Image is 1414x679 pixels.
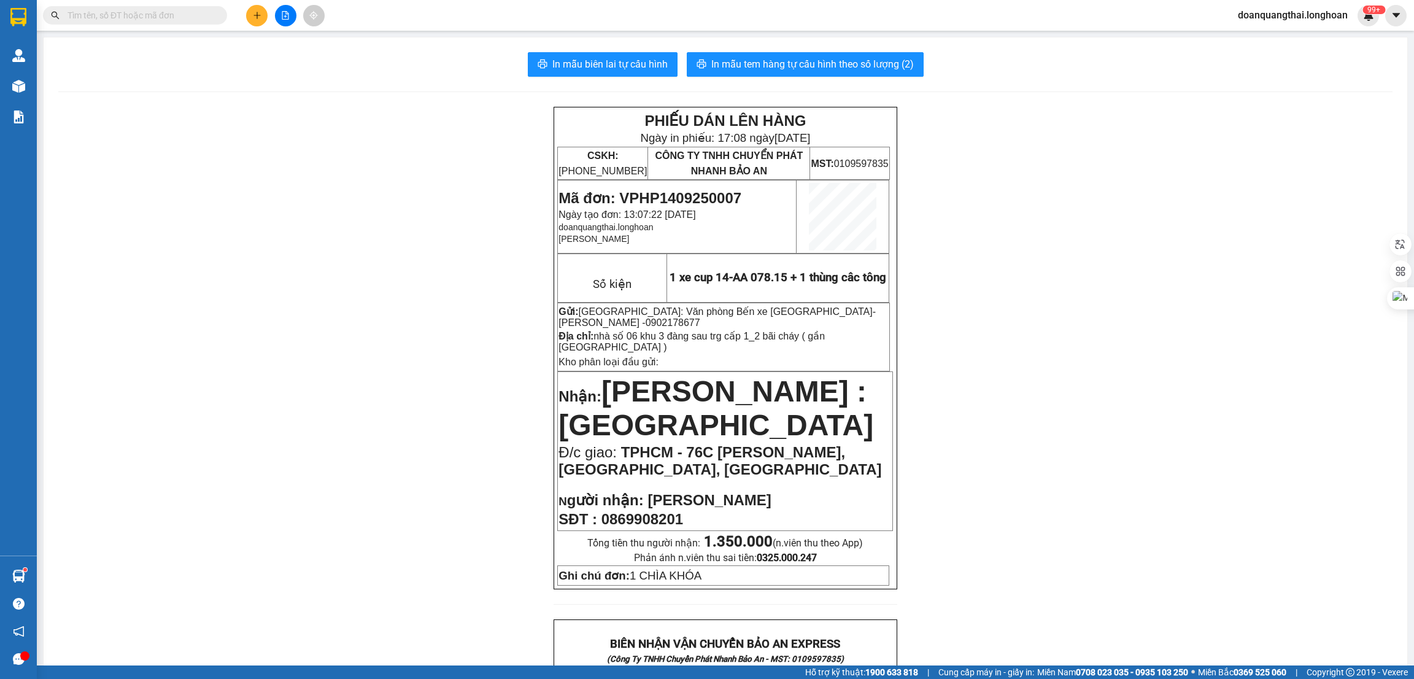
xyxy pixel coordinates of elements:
[593,277,632,291] span: Số kiện
[1037,665,1188,679] span: Miền Nam
[1191,670,1195,675] span: ⚪️
[281,11,290,20] span: file-add
[558,569,701,582] span: 1 CHÌA KHÓA
[558,190,741,206] span: Mã đơn: VPHP1409250007
[275,5,296,26] button: file-add
[558,444,620,460] span: Đ/c giao:
[687,52,924,77] button: printerIn mẫu tem hàng tự cấu hình theo số lượng (2)
[68,9,212,22] input: Tìm tên, số ĐT hoặc mã đơn
[704,533,773,550] strong: 1.350.000
[1076,667,1188,677] strong: 0708 023 035 - 0935 103 250
[558,375,873,441] span: [PERSON_NAME] : [GEOGRAPHIC_DATA]
[10,8,26,26] img: logo-vxr
[587,150,619,161] strong: CSKH:
[587,537,863,549] span: Tổng tiền thu người nhận:
[558,495,643,508] strong: N
[640,131,810,144] span: Ngày in phiếu: 17:08 ngày
[528,52,678,77] button: printerIn mẫu biên lai tự cấu hình
[607,654,844,664] strong: (Công Ty TNHH Chuyển Phát Nhanh Bảo An - MST: 0109597835)
[757,552,817,564] strong: 0325.000.247
[558,331,593,341] strong: Địa chỉ:
[558,150,647,176] span: [PHONE_NUMBER]
[12,570,25,583] img: warehouse-icon
[558,306,876,328] span: -
[558,388,601,405] span: Nhận:
[655,150,803,176] span: CÔNG TY TNHH CHUYỂN PHÁT NHANH BẢO AN
[711,56,914,72] span: In mẫu tem hàng tự cấu hình theo số lượng (2)
[805,665,918,679] span: Hỗ trợ kỹ thuật:
[1363,10,1374,21] img: icon-new-feature
[1228,7,1358,23] span: doanquangthai.longhoan
[775,131,811,144] span: [DATE]
[309,11,318,20] span: aim
[246,5,268,26] button: plus
[865,667,918,677] strong: 1900 633 818
[1234,667,1286,677] strong: 0369 525 060
[927,665,929,679] span: |
[558,222,653,232] span: doanquangthai.longhoan
[558,569,630,582] strong: Ghi chú đơn:
[634,552,817,564] span: Phản ánh n.viên thu sai tiền:
[23,568,27,572] sup: 1
[12,80,25,93] img: warehouse-icon
[610,637,840,651] strong: BIÊN NHẬN VẬN CHUYỂN BẢO AN EXPRESS
[1391,10,1402,21] span: caret-down
[646,317,700,328] span: 0902178677
[558,331,825,352] span: nhà số 06 khu 3 đàng sau trg cấp 1_2 bãi cháy ( gần [GEOGRAPHIC_DATA] )
[12,49,25,62] img: warehouse-icon
[13,598,25,610] span: question-circle
[558,317,700,328] span: [PERSON_NAME] -
[697,59,706,71] span: printer
[12,111,25,123] img: solution-icon
[1385,5,1407,26] button: caret-down
[558,234,629,244] span: [PERSON_NAME]
[51,11,60,20] span: search
[644,112,806,129] strong: PHIẾU DÁN LÊN HÀNG
[811,158,888,169] span: 0109597835
[647,492,771,508] span: [PERSON_NAME]
[1296,665,1297,679] span: |
[13,626,25,637] span: notification
[303,5,325,26] button: aim
[670,271,886,284] span: 1 xe cup 14-AA 078.15 + 1 thùng câc tông
[579,306,873,317] span: [GEOGRAPHIC_DATA]: Văn phòng Bến xe [GEOGRAPHIC_DATA]
[558,306,578,317] strong: Gửi:
[558,511,597,527] strong: SĐT :
[1198,665,1286,679] span: Miền Bắc
[13,653,25,665] span: message
[558,357,659,367] span: Kho phân loại đầu gửi:
[538,59,547,71] span: printer
[811,158,833,169] strong: MST:
[938,665,1034,679] span: Cung cấp máy in - giấy in:
[1362,6,1385,14] sup: 559
[253,11,261,20] span: plus
[1346,668,1354,677] span: copyright
[601,511,683,527] span: 0869908201
[704,537,863,549] span: (n.viên thu theo App)
[567,492,644,508] span: gười nhận:
[558,444,881,478] span: TPHCM - 76C [PERSON_NAME], [GEOGRAPHIC_DATA], [GEOGRAPHIC_DATA]
[558,209,695,220] span: Ngày tạo đơn: 13:07:22 [DATE]
[552,56,668,72] span: In mẫu biên lai tự cấu hình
